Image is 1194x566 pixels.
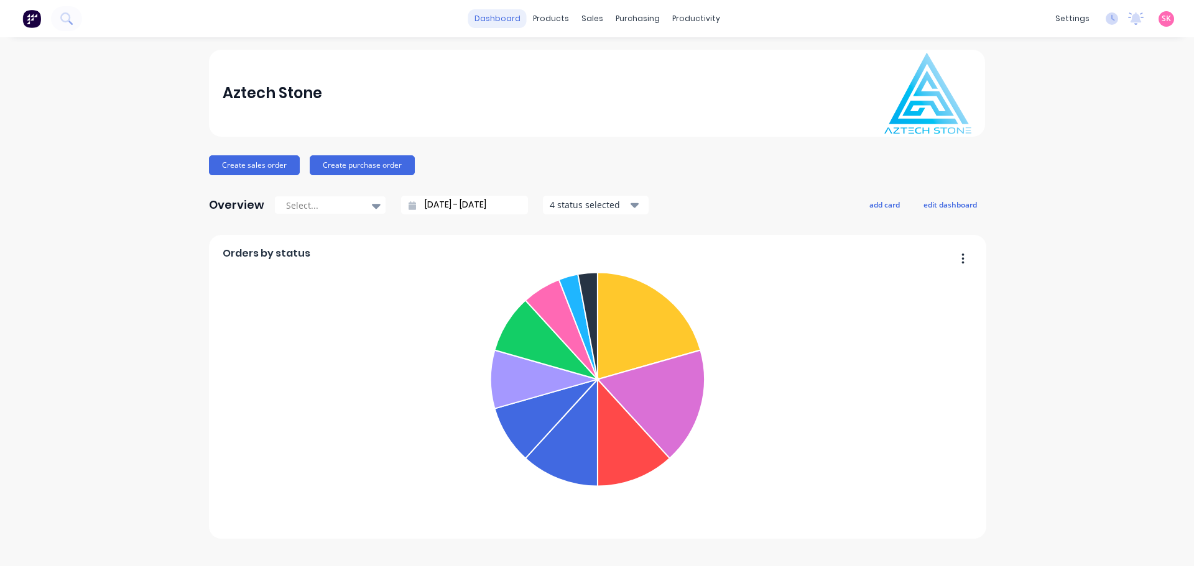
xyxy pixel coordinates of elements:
div: Overview [209,193,264,217]
button: Create sales order [209,155,300,175]
span: Orders by status [223,246,310,261]
button: 4 status selected [543,196,649,214]
button: add card [861,196,908,212]
div: sales [575,9,609,28]
button: Create purchase order [310,155,415,175]
div: products [527,9,575,28]
div: Aztech Stone [223,81,322,106]
img: Factory [22,9,41,28]
div: purchasing [609,9,666,28]
span: SK [1162,13,1171,24]
div: 4 status selected [550,198,628,211]
button: edit dashboard [915,196,985,212]
div: settings [1049,9,1096,28]
a: dashboard [468,9,527,28]
div: productivity [666,9,726,28]
img: Aztech Stone [884,53,971,134]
